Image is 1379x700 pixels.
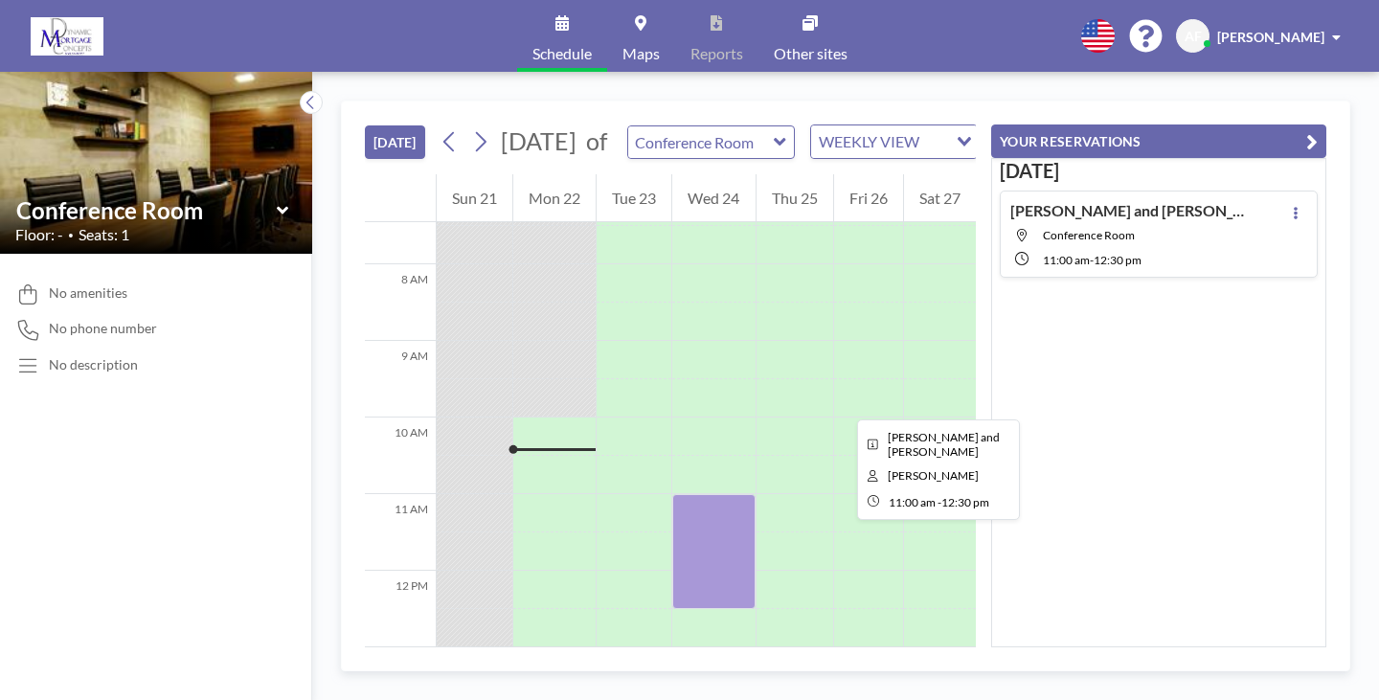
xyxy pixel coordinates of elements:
div: Search for option [811,125,977,158]
div: Mon 22 [513,174,596,222]
span: of [586,126,607,156]
span: No phone number [49,320,157,337]
div: 9 AM [365,341,436,418]
button: [DATE] [365,125,425,159]
div: 10 AM [365,418,436,494]
span: No amenities [49,284,127,302]
span: [DATE] [501,126,576,155]
div: Wed 24 [672,174,755,222]
span: 12:30 PM [1094,253,1142,267]
img: organization-logo [31,17,103,56]
span: AF [1185,28,1202,45]
div: Tue 23 [597,174,671,222]
input: Conference Room [16,196,277,224]
span: 11:00 AM [1043,253,1090,267]
span: Maps [622,46,660,61]
span: Alyssa Falk [888,468,979,483]
button: YOUR RESERVATIONS [991,124,1326,158]
div: Sat 27 [904,174,976,222]
span: [PERSON_NAME] [1217,29,1324,45]
span: - [938,495,941,509]
h3: [DATE] [1000,159,1318,183]
input: Search for option [925,129,945,154]
div: 8 AM [365,264,436,341]
h4: [PERSON_NAME] and [PERSON_NAME] [1010,201,1250,220]
span: Schedule [532,46,592,61]
div: Fri 26 [834,174,903,222]
span: Other sites [774,46,848,61]
div: Thu 25 [757,174,833,222]
span: Floor: - [15,225,63,244]
div: Sun 21 [437,174,512,222]
span: Seats: 1 [79,225,129,244]
span: Holly and Sherilee Hartzog [888,430,1000,459]
span: • [68,229,74,241]
span: WEEKLY VIEW [815,129,923,154]
span: 12:30 PM [941,495,989,509]
span: Reports [690,46,743,61]
div: 12 PM [365,571,436,647]
span: - [1090,253,1094,267]
div: 7 AM [365,188,436,264]
div: No description [49,356,138,373]
span: 11:00 AM [889,495,936,509]
div: 11 AM [365,494,436,571]
input: Conference Room [628,126,775,158]
span: Conference Room [1043,228,1135,242]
